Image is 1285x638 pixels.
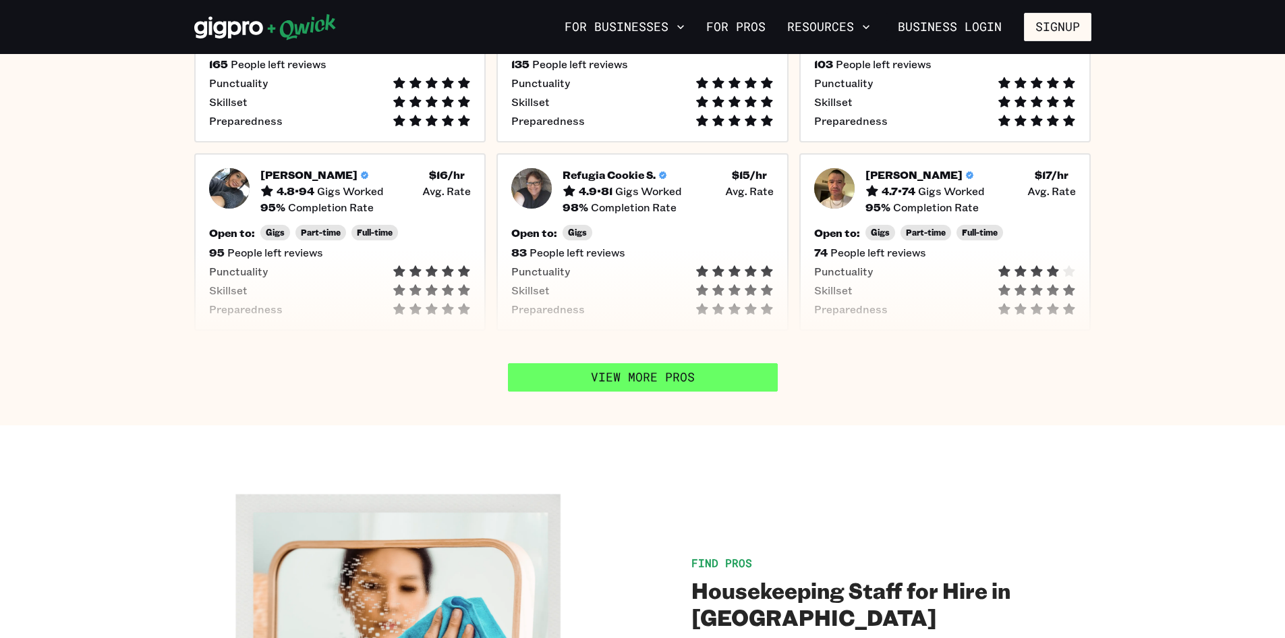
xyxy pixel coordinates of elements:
h5: Refugia Cookie S. [563,168,656,182]
span: Punctuality [209,76,268,90]
span: Completion Rate [288,201,374,214]
h5: Open to: [511,226,557,240]
button: Pro headshotRefugia Cookie S.4.9•81Gigs Worked$15/hr Avg. Rate98%Completion RateOpen to:Gigs83Peo... [496,153,789,331]
span: Completion Rate [591,201,677,214]
span: Skillset [511,284,550,297]
button: Pro headshot[PERSON_NAME]4.7•74Gigs Worked$17/hr Avg. Rate95%Completion RateOpen to:GigsPart-time... [799,153,1091,331]
span: Preparedness [814,114,888,128]
h5: [PERSON_NAME] [260,168,358,182]
h5: $ 17 /hr [1035,168,1068,182]
h5: 83 [511,246,527,259]
h5: 95 % [865,201,890,214]
img: Pro headshot [814,168,855,209]
img: Pro headshot [209,168,250,209]
span: People left reviews [830,246,926,259]
span: Preparedness [814,302,888,316]
span: People left reviews [836,57,932,71]
span: Part-time [301,228,341,238]
a: For Pros [701,16,771,38]
img: Pro headshot [511,168,552,209]
h5: 4.9 • 81 [579,184,612,198]
span: Skillset [209,284,248,297]
h2: Housekeeping Staff for Hire in [GEOGRAPHIC_DATA] [691,577,1091,631]
h5: $ 16 /hr [429,168,465,182]
span: Punctuality [511,265,570,278]
h5: 135 [511,57,530,71]
span: Gigs Worked [317,184,384,198]
span: People left reviews [227,246,323,259]
span: People left reviews [532,57,628,71]
span: Part-time [906,228,946,238]
span: Full-time [357,228,393,238]
span: Punctuality [511,76,570,90]
button: Signup [1024,13,1091,41]
span: Completion Rate [893,201,979,214]
span: Preparedness [511,114,585,128]
h5: 98 % [563,201,588,214]
span: Gigs Worked [918,184,985,198]
span: Skillset [209,95,248,109]
span: Gigs [568,228,587,238]
span: Preparedness [511,302,585,316]
button: Pro headshot[PERSON_NAME]4.8•94Gigs Worked$16/hr Avg. Rate95%Completion RateOpen to:GigsPart-time... [194,153,486,331]
span: Avg. Rate [422,184,471,198]
button: Resources [782,16,876,38]
span: Skillset [814,284,853,297]
span: Gigs Worked [615,184,682,198]
span: Avg. Rate [725,184,774,198]
span: People left reviews [231,57,326,71]
a: Business Login [886,13,1013,41]
button: For Businesses [559,16,690,38]
h5: 165 [209,57,228,71]
span: Punctuality [814,76,873,90]
span: Punctuality [814,265,873,278]
span: Avg. Rate [1027,184,1076,198]
span: Gigs [871,228,890,238]
span: Skillset [814,95,853,109]
h5: [PERSON_NAME] [865,168,963,182]
h5: 74 [814,246,828,259]
span: Find Pros [691,556,752,570]
span: Skillset [511,95,550,109]
a: View More Pros [508,363,778,392]
span: Punctuality [209,265,268,278]
h5: Open to: [209,226,255,240]
h5: 4.7 • 74 [882,184,915,198]
span: Preparedness [209,114,283,128]
h5: 103 [814,57,833,71]
h5: 95 % [260,201,285,214]
h5: 4.8 • 94 [277,184,314,198]
h5: $ 15 /hr [732,168,767,182]
h5: Open to: [814,226,860,240]
span: Preparedness [209,302,283,316]
span: Full-time [962,228,998,238]
h5: 95 [209,246,225,259]
span: People left reviews [530,246,625,259]
span: Gigs [266,228,285,238]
